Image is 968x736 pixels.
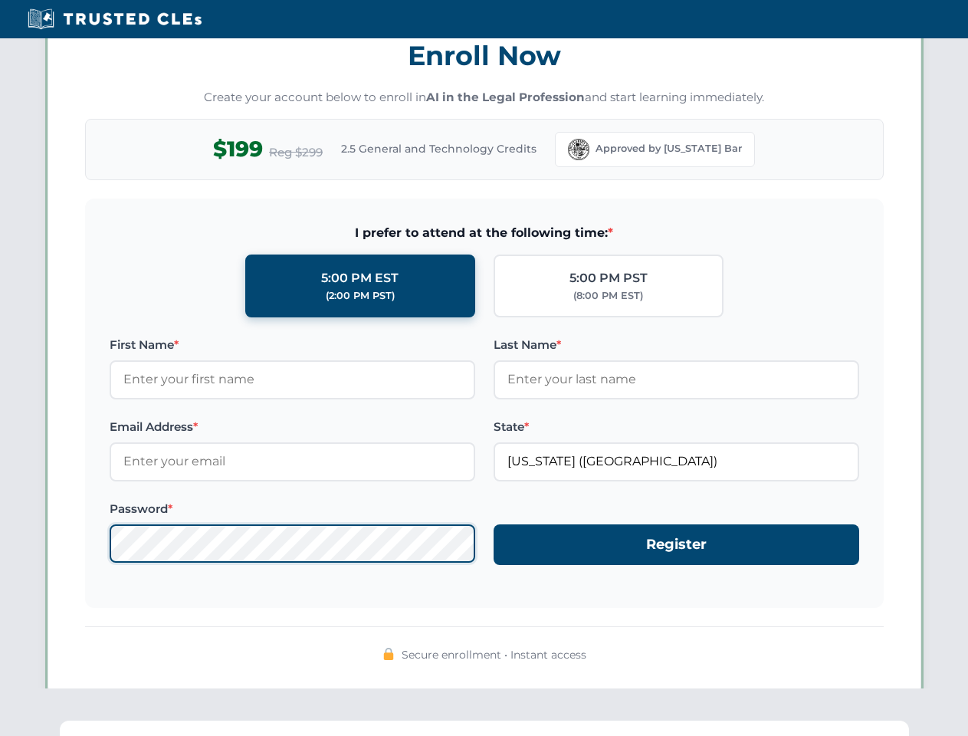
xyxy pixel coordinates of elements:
[23,8,206,31] img: Trusted CLEs
[110,223,859,243] span: I prefer to attend at the following time:
[110,500,475,518] label: Password
[110,418,475,436] label: Email Address
[402,646,586,663] span: Secure enrollment • Instant access
[321,268,399,288] div: 5:00 PM EST
[110,336,475,354] label: First Name
[573,288,643,304] div: (8:00 PM EST)
[85,31,884,80] h3: Enroll Now
[494,360,859,399] input: Enter your last name
[426,90,585,104] strong: AI in the Legal Profession
[494,442,859,481] input: Florida (FL)
[110,360,475,399] input: Enter your first name
[494,524,859,565] button: Register
[494,336,859,354] label: Last Name
[213,132,263,166] span: $199
[494,418,859,436] label: State
[269,143,323,162] span: Reg $299
[382,648,395,660] img: 🔒
[568,139,589,160] img: Florida Bar
[326,288,395,304] div: (2:00 PM PST)
[341,140,537,157] span: 2.5 General and Technology Credits
[110,442,475,481] input: Enter your email
[596,141,742,156] span: Approved by [US_STATE] Bar
[85,89,884,107] p: Create your account below to enroll in and start learning immediately.
[569,268,648,288] div: 5:00 PM PST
